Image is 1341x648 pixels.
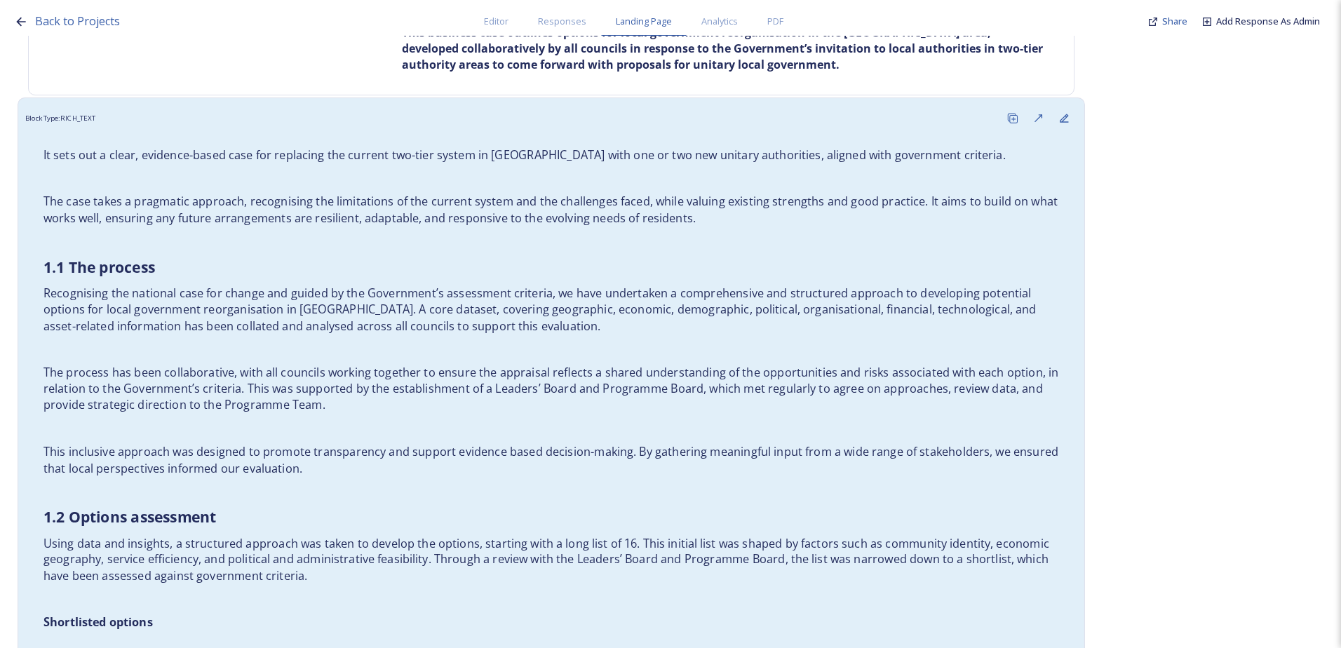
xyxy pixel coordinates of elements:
strong: 1.1 The process [43,257,155,277]
p: It sets out a clear, evidence-based case for replacing the current two-tier system in [GEOGRAPHIC... [43,147,1059,163]
a: Add Response As Admin [1216,15,1320,28]
span: PDF [767,15,783,28]
span: Landing Page [616,15,672,28]
span: Share [1162,15,1187,27]
span: Editor [484,15,508,28]
p: The case takes a pragmatic approach, recognising the limitations of the current system and the ch... [43,194,1059,226]
a: Back to Projects [35,13,120,30]
p: Using data and insights, a structured approach was taken to develop the options, starting with a ... [43,535,1059,584]
p: This inclusive approach was designed to promote transparency and support evidence based decision-... [43,444,1059,476]
strong: Shortlisted options [43,614,153,630]
span: Back to Projects [35,13,120,29]
span: Add Response As Admin [1216,15,1320,27]
p: Recognising the national case for change and guided by the Government’s assessment criteria, we h... [43,285,1059,335]
span: Analytics [701,15,738,28]
strong: 1.2 Options assessment [43,507,217,527]
span: Responses [538,15,586,28]
strong: This business case outlines options for local government reorganisation in the [GEOGRAPHIC_DATA] ... [402,25,1046,72]
p: The process has been collaborative, with all councils working together to ensure the appraisal re... [43,365,1059,414]
span: Block Type: RICH_TEXT [25,113,95,123]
